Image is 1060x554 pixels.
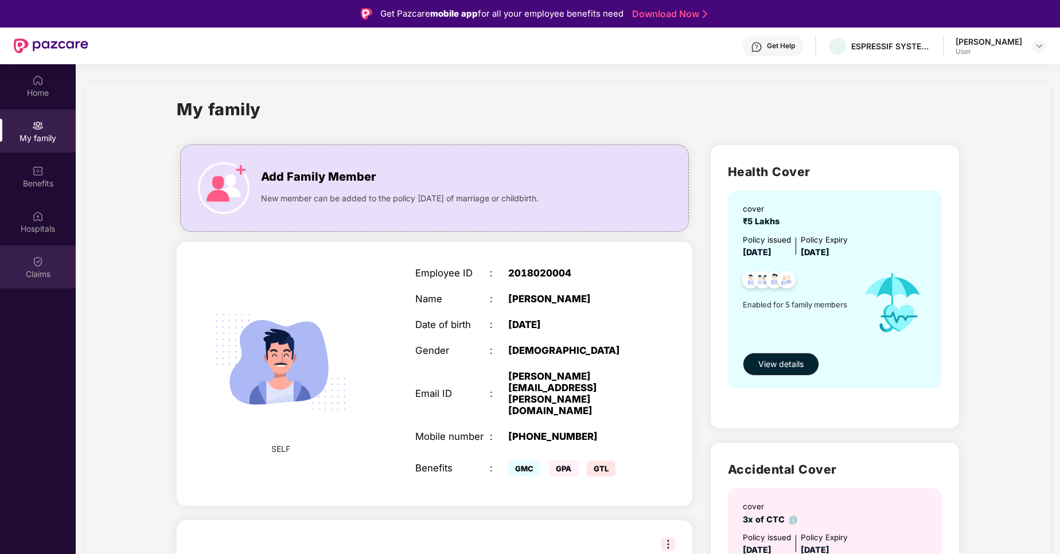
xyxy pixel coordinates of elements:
[743,353,819,376] button: View details
[743,216,784,226] span: ₹5 Lakhs
[773,267,801,295] img: svg+xml;base64,PHN2ZyB4bWxucz0iaHR0cDovL3d3dy53My5vcmcvMjAwMC9zdmciIHdpZHRoPSI0OC45NDMiIGhlaWdodD...
[261,192,539,205] span: New member can be added to the policy [DATE] of marriage or childbirth.
[743,532,791,544] div: Policy issued
[587,461,615,477] span: GTL
[508,319,638,331] div: [DATE]
[801,532,848,544] div: Policy Expiry
[490,388,508,400] div: :
[508,431,638,443] div: [PHONE_NUMBER]
[361,8,372,19] img: Logo
[743,247,771,257] span: [DATE]
[743,234,791,246] div: Policy issued
[743,299,852,310] span: Enabled for 5 family members
[32,256,44,267] img: svg+xml;base64,PHN2ZyBpZD0iQ2xhaW0iIHhtbG5zPSJodHRwOi8vd3d3LnczLm9yZy8yMDAwL3N2ZyIgd2lkdGg9IjIwIi...
[415,388,490,400] div: Email ID
[177,96,261,122] h1: My family
[801,234,848,246] div: Policy Expiry
[490,431,508,443] div: :
[851,259,933,347] img: icon
[490,463,508,474] div: :
[758,358,804,370] span: View details
[430,8,478,19] strong: mobile app
[261,168,376,186] span: Add Family Member
[415,431,490,443] div: Mobile number
[743,501,798,513] div: cover
[32,210,44,222] img: svg+xml;base64,PHN2ZyBpZD0iSG9zcGl0YWxzIiB4bWxucz0iaHR0cDovL3d3dy53My5vcmcvMjAwMC9zdmciIHdpZHRoPS...
[767,41,795,50] div: Get Help
[1035,41,1044,50] img: svg+xml;base64,PHN2ZyBpZD0iRHJvcGRvd24tMzJ4MzIiIHhtbG5zPSJodHRwOi8vd3d3LnczLm9yZy8yMDAwL3N2ZyIgd2...
[490,345,508,357] div: :
[743,514,798,524] span: 3x of CTC
[801,247,829,257] span: [DATE]
[508,345,638,357] div: [DEMOGRAPHIC_DATA]
[32,75,44,86] img: svg+xml;base64,PHN2ZyBpZD0iSG9tZSIgeG1sbnM9Imh0dHA6Ly93d3cudzMub3JnLzIwMDAvc3ZnIiB3aWR0aD0iMjAiIG...
[737,267,765,295] img: svg+xml;base64,PHN2ZyB4bWxucz0iaHR0cDovL3d3dy53My5vcmcvMjAwMC9zdmciIHdpZHRoPSI0OC45NDMiIGhlaWdodD...
[200,281,361,443] img: svg+xml;base64,PHN2ZyB4bWxucz0iaHR0cDovL3d3dy53My5vcmcvMjAwMC9zdmciIHdpZHRoPSIyMjQiIGhlaWdodD0iMT...
[490,268,508,279] div: :
[956,47,1022,56] div: User
[761,267,789,295] img: svg+xml;base64,PHN2ZyB4bWxucz0iaHR0cDovL3d3dy53My5vcmcvMjAwMC9zdmciIHdpZHRoPSI0OC45NDMiIGhlaWdodD...
[415,268,490,279] div: Employee ID
[728,460,942,479] h2: Accidental Cover
[851,41,932,52] div: ESPRESSIF SYSTEMS ([GEOGRAPHIC_DATA]) PRIVATE LIMITED
[508,268,638,279] div: 2018020004
[661,537,675,551] img: svg+xml;base64,PHN2ZyB3aWR0aD0iMzIiIGhlaWdodD0iMzIiIHZpZXdCb3g9IjAgMCAzMiAzMiIgZmlsbD0ibm9uZSIgeG...
[14,38,88,53] img: New Pazcare Logo
[632,8,704,20] a: Download Now
[508,371,638,417] div: [PERSON_NAME][EMAIL_ADDRESS][PERSON_NAME][DOMAIN_NAME]
[743,203,784,215] div: cover
[380,7,623,21] div: Get Pazcare for all your employee benefits need
[415,463,490,474] div: Benefits
[415,345,490,357] div: Gender
[198,162,250,214] img: icon
[703,8,707,20] img: Stroke
[751,41,762,53] img: svg+xml;base64,PHN2ZyBpZD0iSGVscC0zMngzMiIgeG1sbnM9Imh0dHA6Ly93d3cudzMub3JnLzIwMDAvc3ZnIiB3aWR0aD...
[549,461,578,477] span: GPA
[415,319,490,331] div: Date of birth
[490,294,508,305] div: :
[728,162,942,181] h2: Health Cover
[32,120,44,131] img: svg+xml;base64,PHN2ZyB3aWR0aD0iMjAiIGhlaWdodD0iMjAiIHZpZXdCb3g9IjAgMCAyMCAyMCIgZmlsbD0ibm9uZSIgeG...
[490,319,508,331] div: :
[508,294,638,305] div: [PERSON_NAME]
[32,165,44,177] img: svg+xml;base64,PHN2ZyBpZD0iQmVuZWZpdHMiIHhtbG5zPSJodHRwOi8vd3d3LnczLm9yZy8yMDAwL3N2ZyIgd2lkdGg9Ij...
[415,294,490,305] div: Name
[271,443,290,455] span: SELF
[956,36,1022,47] div: [PERSON_NAME]
[749,267,777,295] img: svg+xml;base64,PHN2ZyB4bWxucz0iaHR0cDovL3d3dy53My5vcmcvMjAwMC9zdmciIHdpZHRoPSI0OC45MTUiIGhlaWdodD...
[789,516,798,524] img: info
[508,461,540,477] span: GMC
